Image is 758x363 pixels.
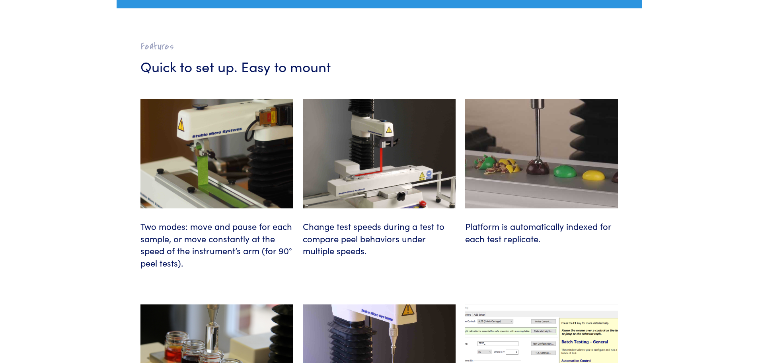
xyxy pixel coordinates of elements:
h2: Features [140,40,618,53]
h6: Platform is automatically indexed for each test replicate. [465,208,618,277]
h6: Two modes: move and pause for each sample, or move constantly at the speed of the instrument’s ar... [140,208,293,301]
img: alis-features-1.jpg [140,99,293,208]
h3: Quick to set up. Easy to mount [140,56,618,96]
h6: Change test speeds during a test to compare peel behaviors under multiple speeds. [303,208,456,289]
img: alis-features-4.jpg [303,99,456,208]
img: alis.jpg [465,99,618,208]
